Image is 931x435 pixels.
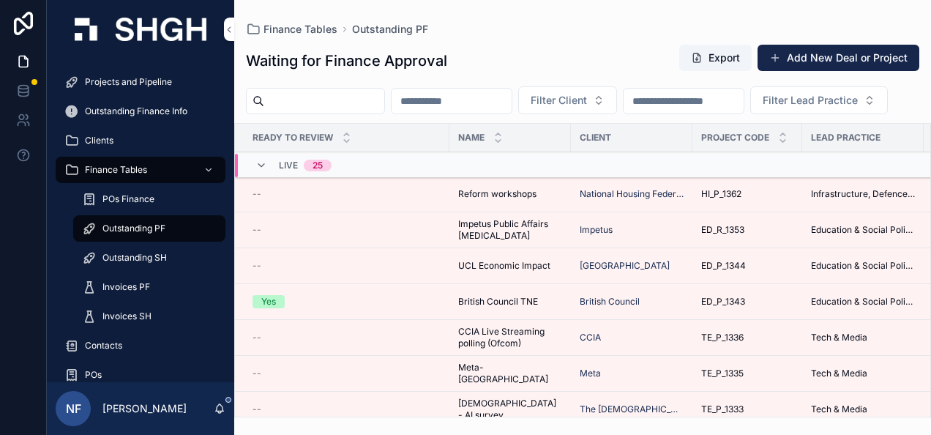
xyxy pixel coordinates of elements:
span: -- [253,224,261,236]
span: Lead Practice [811,132,880,144]
a: The [DEMOGRAPHIC_DATA] [580,404,684,415]
a: Finance Tables [246,22,337,37]
span: Invoices PF [102,281,150,293]
span: Finance Tables [263,22,337,37]
a: National Housing Federation [580,188,684,200]
a: -- [253,368,441,379]
span: Projects and Pipeline [85,76,172,88]
a: ED_P_1344 [701,260,793,272]
span: Tech & Media [811,404,867,415]
button: Select Button [518,86,617,114]
a: Meta [580,368,684,379]
a: [GEOGRAPHIC_DATA] [580,260,670,272]
a: -- [253,188,441,200]
a: Projects and Pipeline [56,69,225,95]
span: -- [253,404,261,415]
a: Outstanding PF [352,22,428,37]
a: ED_R_1353 [701,224,793,236]
a: TE_P_1336 [701,332,793,343]
a: Meta [580,368,601,379]
a: Outstanding PF [73,215,225,242]
span: NF [66,400,81,417]
a: TE_P_1335 [701,368,793,379]
a: ED_P_1343 [701,296,793,308]
span: ED_R_1353 [701,224,744,236]
span: ED_P_1344 [701,260,746,272]
span: -- [253,332,261,343]
span: -- [253,188,261,200]
a: Reform workshops [458,188,562,200]
span: [DEMOGRAPHIC_DATA] - AI survey [458,398,562,421]
span: TE_P_1336 [701,332,744,343]
span: Impetus [580,224,613,236]
span: -- [253,368,261,379]
span: Filter Client [531,93,587,108]
a: Tech & Media [811,332,915,343]
button: Select Button [750,86,888,114]
button: Add New Deal or Project [758,45,919,71]
a: Outstanding Finance Info [56,98,225,124]
a: CCIA [580,332,684,343]
a: Education & Social Policy [811,224,915,236]
a: British Council [580,296,684,308]
span: UCL Economic Impact [458,260,550,272]
a: British Council TNE [458,296,562,308]
a: HI_P_1362 [701,188,793,200]
a: UCL Economic Impact [458,260,562,272]
a: CCIA Live Streaming polling (Ofcom) [458,326,562,349]
a: -- [253,260,441,272]
span: POs [85,369,102,381]
a: -- [253,224,441,236]
span: British Council TNE [458,296,538,308]
span: Client [580,132,611,144]
span: Name [458,132,485,144]
span: Clients [85,135,113,146]
div: 25 [313,160,323,171]
span: Outstanding PF [102,223,165,234]
span: Outstanding SH [102,252,167,264]
span: Contacts [85,340,122,352]
span: Finance Tables [85,164,147,176]
p: [PERSON_NAME] [102,401,187,416]
a: Impetus [580,224,684,236]
a: Outstanding SH [73,245,225,271]
span: Project Code [701,132,769,144]
span: Reform workshops [458,188,536,200]
a: Invoices SH [73,303,225,330]
span: Invoices SH [102,311,152,322]
img: App logo [75,18,206,41]
a: CCIA [580,332,601,343]
span: TE_P_1333 [701,404,744,415]
button: Export [679,45,752,71]
a: POs Finance [73,186,225,212]
span: Filter Lead Practice [763,93,858,108]
a: Education & Social Policy [811,296,915,308]
a: Impetus Public Affairs [MEDICAL_DATA] [458,218,562,242]
span: Tech & Media [811,332,867,343]
a: Education & Social Policy [811,260,915,272]
span: Tech & Media [811,368,867,379]
a: -- [253,332,441,343]
span: HI_P_1362 [701,188,741,200]
span: -- [253,260,261,272]
div: Yes [261,295,276,308]
span: POs Finance [102,193,154,205]
div: scrollable content [47,59,234,382]
span: Ready to Review [253,132,333,144]
span: Meta- [GEOGRAPHIC_DATA] [458,362,562,385]
a: Tech & Media [811,368,915,379]
a: British Council [580,296,640,308]
a: Infrastructure, Defence, Industrial, Transport [811,188,915,200]
a: Finance Tables [56,157,225,183]
a: TE_P_1333 [701,404,793,415]
a: -- [253,404,441,415]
